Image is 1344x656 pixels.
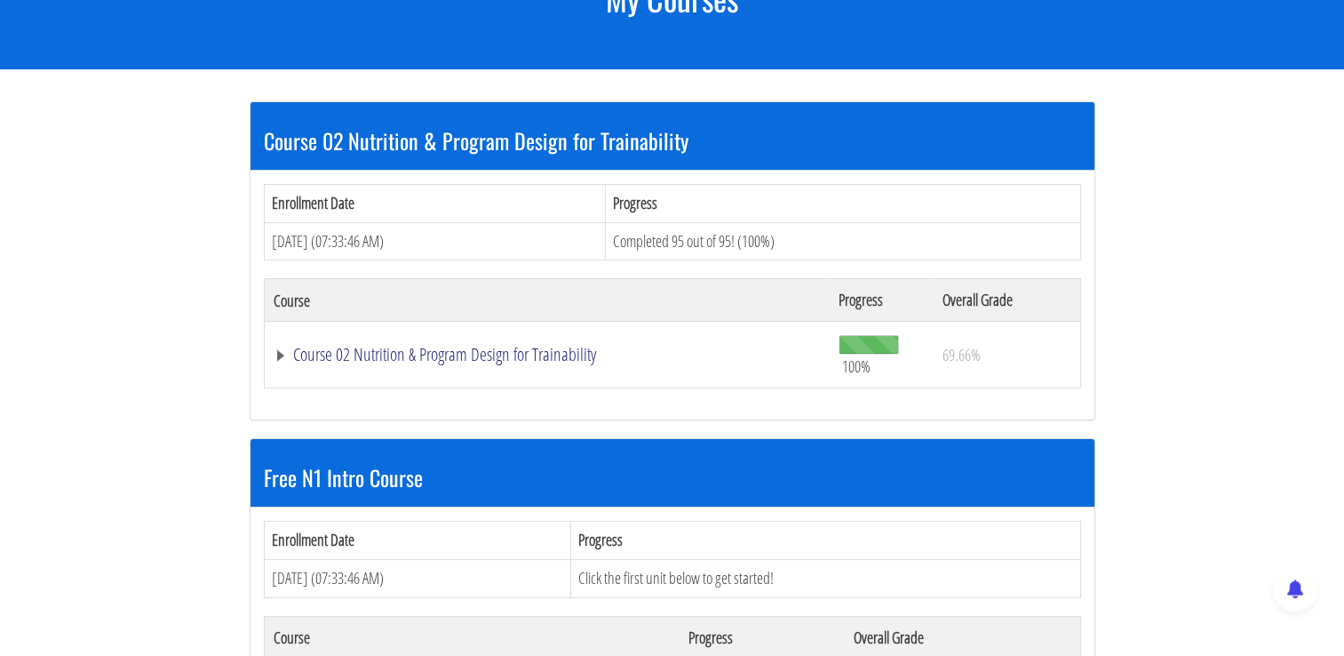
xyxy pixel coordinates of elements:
[830,279,933,322] th: Progress
[264,129,1081,152] h3: Course 02 Nutrition & Program Design for Trainability
[605,222,1080,260] td: Completed 95 out of 95! (100%)
[842,356,871,376] span: 100%
[571,522,1080,560] th: Progress
[264,222,605,260] td: [DATE] (07:33:46 AM)
[571,559,1080,597] td: Click the first unit below to get started!
[264,184,605,222] th: Enrollment Date
[274,346,822,364] a: Course 02 Nutrition & Program Design for Trainability
[934,322,1080,388] td: 69.66%
[934,279,1080,322] th: Overall Grade
[264,559,571,597] td: [DATE] (07:33:46 AM)
[264,522,571,560] th: Enrollment Date
[605,184,1080,222] th: Progress
[264,466,1081,489] h3: Free N1 Intro Course
[264,279,830,322] th: Course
